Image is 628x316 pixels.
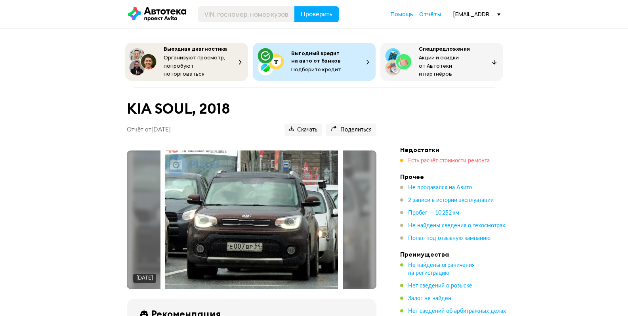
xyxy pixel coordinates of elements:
a: Помощь [391,10,413,18]
button: Скачать [284,124,322,136]
span: Нет сведений о розыске [408,283,472,289]
span: Не найдены сведения о техосмотрах [408,223,505,228]
span: Проверить [301,11,332,17]
input: VIN, госномер, номер кузова [198,6,295,22]
p: Отчёт от [DATE] [127,126,171,134]
span: Организуют просмотр, попробуют поторговаться [164,54,225,77]
button: Выездная диагностикаОрганизуют просмотр, попробуют поторговаться [125,43,248,81]
span: Не продавался на Авито [408,185,472,190]
span: Пробег — 10 252 км [408,210,459,216]
h1: KIA SOUL, 2018 [127,100,376,117]
span: Скачать [289,126,317,134]
span: Залог не найден [408,296,451,301]
img: Main car [160,150,343,289]
div: [DATE] [136,275,153,282]
span: Выгодный кредит на авто от банков [291,49,341,64]
button: Проверить [294,6,339,22]
button: Выгодный кредит на авто от банковПодберите кредит [253,43,376,81]
span: Есть расчёт стоимости ремонта [408,158,490,164]
h4: Прочее [400,173,511,181]
span: Подберите кредит [291,66,341,73]
span: Акции и скидки от Автотеки и партнёров [419,54,459,77]
span: 2 записи в истории эксплуатации [408,198,494,203]
button: Поделиться [326,124,376,136]
span: Выездная диагностика [164,45,227,52]
span: Нет сведений об арбитражных делах [408,308,506,314]
span: Поделиться [331,126,372,134]
a: Отчёты [419,10,441,18]
span: Не найдены ограничения на регистрацию [408,263,475,276]
span: Спецпредложения [419,45,470,52]
button: СпецпредложенияАкции и скидки от Автотеки и партнёров [380,43,503,81]
div: [EMAIL_ADDRESS][DOMAIN_NAME] [453,10,500,18]
h4: Недостатки [400,146,511,154]
h4: Преимущества [400,250,511,258]
span: Попал под отзывную кампанию [408,236,491,241]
